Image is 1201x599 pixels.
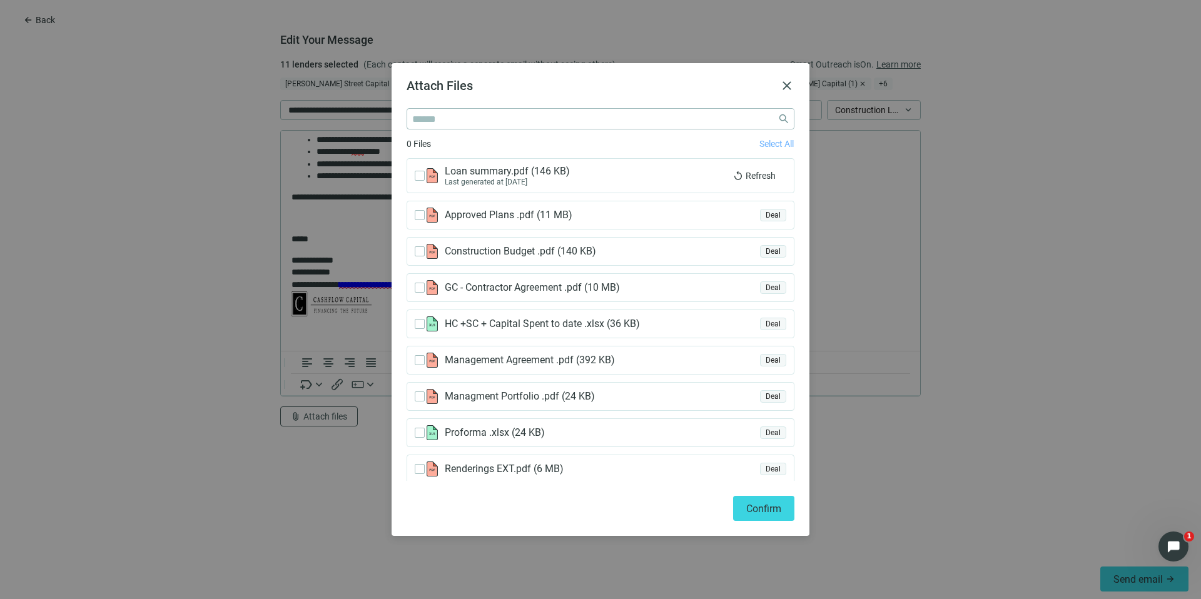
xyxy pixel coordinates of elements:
span: Construction Budget .pdf [445,245,595,258]
span: ( 10 MB ) [582,281,622,294]
span: ( 6 MB ) [531,463,572,475]
span: Select All [759,139,794,149]
div: Deal [760,354,786,367]
div: Deal [760,245,786,258]
span: ( 11 MB ) [534,209,575,221]
button: Confirm [733,496,794,521]
span: replay [733,171,743,181]
span: Attach Files [407,78,473,93]
div: Deal [760,318,786,331]
span: 0 Files [407,137,431,151]
span: ( 392 KB ) [574,354,614,366]
div: Deal [760,209,786,222]
span: Loan summary.pdf [445,165,569,178]
span: Proforma .xlsx [445,426,550,439]
div: Deal [760,281,786,294]
span: 1 [1184,531,1194,541]
span: ( 24 KB ) [559,390,600,403]
button: close [779,78,794,93]
button: replayRefresh [722,166,786,186]
iframe: Intercom live chat [1158,531,1188,561]
div: Deal [760,390,786,403]
div: Deal [760,463,786,476]
span: ( 36 KB ) [604,318,645,330]
div: Last generated at [DATE] [445,178,569,186]
span: ( 146 KB ) [529,165,569,178]
span: HC +SC + Capital Spent to date .xlsx [445,318,645,330]
span: Management Agreement .pdf [445,354,614,366]
button: Select All [759,138,794,149]
span: GC - Contractor Agreement .pdf [445,281,622,294]
span: Approved Plans .pdf [445,209,575,221]
span: ( 140 KB ) [555,245,595,258]
span: ( 24 KB ) [509,426,550,439]
span: Refresh [746,171,776,181]
div: Deal [760,426,786,440]
span: Managment Portfolio .pdf [445,390,600,403]
span: Confirm [746,503,781,515]
span: Renderings EXT.pdf [445,463,572,475]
